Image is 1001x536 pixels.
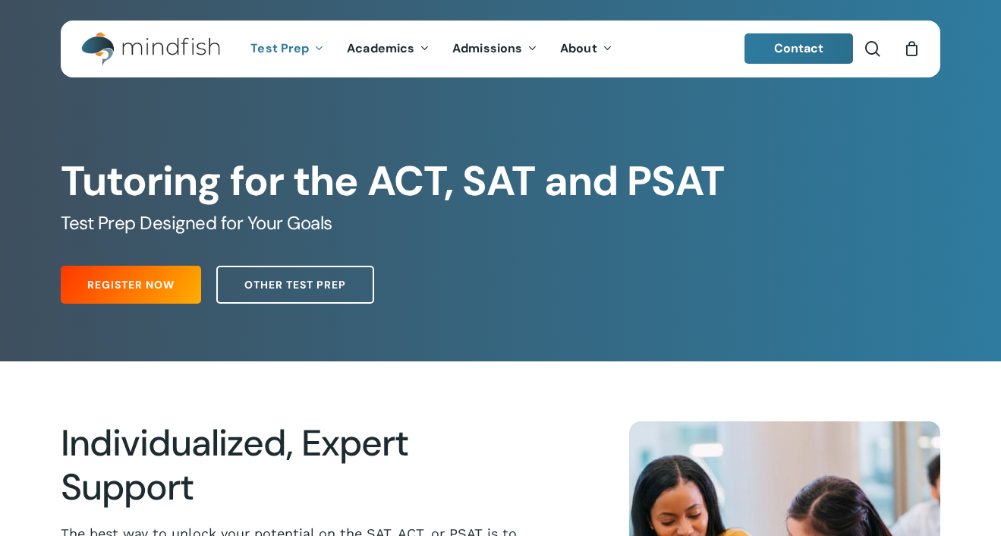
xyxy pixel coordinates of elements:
[903,40,920,57] a: Cart
[549,43,624,55] a: About
[744,33,854,64] a: Contact
[335,43,441,55] a: Academics
[441,43,549,55] a: Admissions
[61,266,201,304] a: Register Now
[216,266,374,304] a: Other Test Prep
[87,277,175,292] span: Register Now
[61,421,527,509] h2: Individualized, Expert Support
[239,43,335,55] a: Test Prep
[560,40,597,56] span: About
[239,20,623,77] nav: Main Menu
[347,40,414,56] span: Academics
[61,211,940,235] h5: Test Prep Designed for Your Goals
[61,20,940,77] header: Main Menu
[774,40,824,56] span: Contact
[250,40,309,56] span: Test Prep
[452,40,522,56] span: Admissions
[244,277,346,292] span: Other Test Prep
[61,157,940,206] h1: Tutoring for the ACT, SAT and PSAT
